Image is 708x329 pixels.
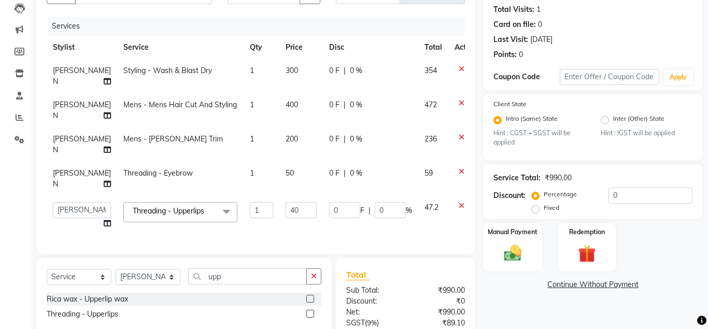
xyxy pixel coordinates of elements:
[279,36,323,59] th: Price
[338,307,406,318] div: Net:
[344,99,346,110] span: |
[506,114,558,126] label: Intra (Same) State
[544,203,559,212] label: Fixed
[286,134,298,144] span: 200
[344,65,346,76] span: |
[346,318,365,327] span: SGST
[338,318,406,328] div: ( )
[329,65,339,76] span: 0 F
[123,134,223,144] span: Mens - [PERSON_NAME] Trim
[350,168,362,179] span: 0 %
[48,17,473,36] div: Services
[350,134,362,145] span: 0 %
[406,285,473,296] div: ₹990.00
[493,173,541,183] div: Service Total:
[329,134,339,145] span: 0 F
[544,190,577,199] label: Percentage
[329,168,339,179] span: 0 F
[406,318,473,328] div: ₹89.10
[344,168,346,179] span: |
[493,71,560,82] div: Coupon Code
[338,296,406,307] div: Discount:
[488,227,537,237] label: Manual Payment
[485,279,701,290] a: Continue Without Payment
[560,69,659,85] input: Enter Offer / Coupon Code
[244,36,279,59] th: Qty
[286,66,298,75] span: 300
[519,49,523,60] div: 0
[47,36,117,59] th: Stylist
[424,203,438,212] span: 47.2
[53,168,111,189] span: [PERSON_NAME] N
[47,294,128,305] div: Rica wax - Upperlip wax
[493,128,585,148] small: Hint : CGST + SGST will be applied
[188,268,307,284] input: Search or Scan
[613,114,664,126] label: Inter (Other) State
[493,190,526,201] div: Discount:
[493,49,517,60] div: Points:
[323,36,418,59] th: Disc
[424,168,433,178] span: 59
[123,100,237,109] span: Mens - Mens Hair Cut And Styling
[573,243,601,265] img: _gift.svg
[538,19,542,30] div: 0
[53,100,111,120] span: [PERSON_NAME] N
[663,69,693,85] button: Apply
[123,66,212,75] span: Styling - Wash & Blast Dry
[367,319,377,327] span: 9%
[47,309,118,320] div: Threading - Upperlips
[329,99,339,110] span: 0 F
[424,100,437,109] span: 472
[369,205,371,216] span: |
[418,36,448,59] th: Total
[133,206,204,216] span: Threading - Upperlips
[286,100,298,109] span: 400
[350,65,362,76] span: 0 %
[406,307,473,318] div: ₹990.00
[250,134,254,144] span: 1
[123,168,193,178] span: Threading - Eyebrow
[493,99,527,109] label: Client State
[448,36,483,59] th: Action
[530,34,553,45] div: [DATE]
[406,296,473,307] div: ₹0
[493,4,534,15] div: Total Visits:
[569,227,605,237] label: Redemption
[545,173,572,183] div: ₹990.00
[286,168,294,178] span: 50
[493,19,536,30] div: Card on file:
[499,243,527,263] img: _cash.svg
[338,285,406,296] div: Sub Total:
[424,66,437,75] span: 354
[346,269,370,280] span: Total
[406,205,412,216] span: %
[424,134,437,144] span: 236
[250,168,254,178] span: 1
[204,206,209,216] a: x
[250,100,254,109] span: 1
[117,36,244,59] th: Service
[601,128,692,138] small: Hint : IGST will be applied
[250,66,254,75] span: 1
[493,34,528,45] div: Last Visit:
[53,66,111,86] span: [PERSON_NAME] N
[350,99,362,110] span: 0 %
[344,134,346,145] span: |
[53,134,111,154] span: [PERSON_NAME] N
[536,4,541,15] div: 1
[360,205,364,216] span: F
